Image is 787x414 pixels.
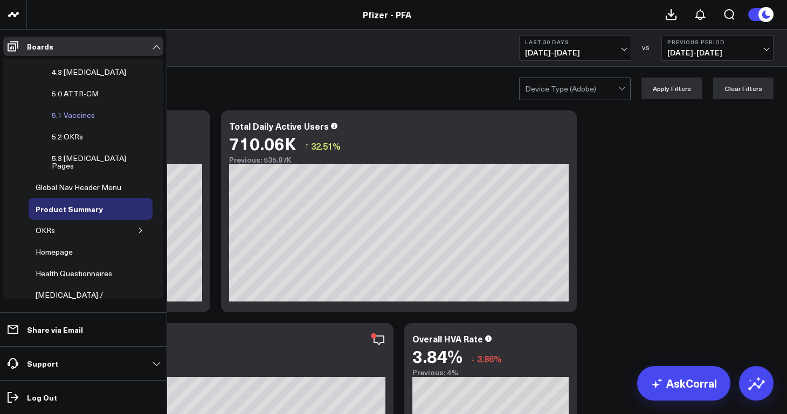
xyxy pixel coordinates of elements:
p: Boards [27,42,53,51]
span: 3.86% [477,353,502,364]
a: AskCorral [637,366,730,401]
div: 5.0 ATTR-CM [49,87,101,100]
div: VS [637,45,656,51]
button: Previous Period[DATE]-[DATE] [661,35,774,61]
div: 5.2 OKRs [49,130,86,143]
div: 5.3 [MEDICAL_DATA] Pages [49,152,135,172]
div: 3.84% [412,346,462,366]
div: Overall HVA Rate [412,333,483,345]
div: Previous: 4% [412,368,569,377]
a: 4.3 [MEDICAL_DATA] [45,61,133,83]
div: Product Summary [33,202,106,215]
button: Clear Filters [713,78,774,99]
div: Total Daily Active Users [229,120,329,132]
p: Support [27,359,58,368]
button: Last 30 Days[DATE]-[DATE] [519,35,631,61]
a: Global Nav Header Menu [29,177,128,198]
a: 5.2 OKRs [45,126,90,148]
b: Previous Period [667,39,768,45]
div: Previous: 17.86K [46,368,385,377]
span: ↓ [471,352,475,366]
span: [DATE] - [DATE] [667,48,768,57]
div: Homepage [33,245,75,258]
span: ↑ [305,139,309,153]
a: Health Questionnaires [29,263,119,284]
div: 4.3 [MEDICAL_DATA] [49,66,129,79]
a: 5.1 Vaccines [45,104,102,126]
button: Apply Filters [641,78,702,99]
div: 710.06K [229,134,296,153]
p: Share via Email [27,325,83,334]
p: Log Out [27,393,57,402]
a: 5.3 [MEDICAL_DATA] Pages [45,148,140,177]
b: Last 30 Days [525,39,625,45]
a: Pfizer - PFA [363,9,411,20]
div: OKRs [33,224,58,237]
a: [MEDICAL_DATA] / Respiratory [29,284,146,313]
div: [MEDICAL_DATA] / Respiratory [33,289,142,309]
div: Previous: 535.87K [229,156,569,164]
a: Log Out [3,388,163,407]
div: Health Questionnaires [33,267,115,280]
a: OKRs [29,220,62,241]
a: Homepage [29,241,80,263]
div: 5.1 Vaccines [49,109,98,122]
span: 32.51% [311,140,341,152]
div: Global Nav Header Menu [33,181,124,194]
a: 5.0 ATTR-CM [45,83,106,104]
a: Product Summary [29,198,110,220]
span: [DATE] - [DATE] [525,48,625,57]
